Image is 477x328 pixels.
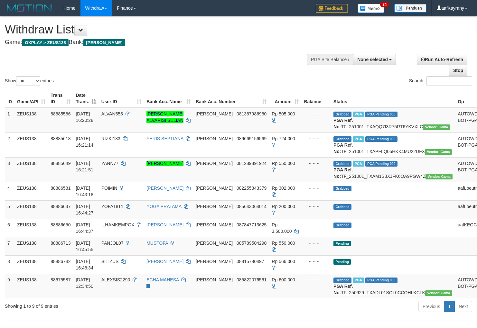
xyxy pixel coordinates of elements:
span: 34 [380,2,389,7]
a: Next [454,301,472,312]
h1: Withdraw List [5,23,312,36]
div: - - - [304,160,328,167]
span: [DATE] 16:46:34 [76,259,93,270]
span: [PERSON_NAME] [196,111,233,116]
td: ZEUS138 [14,237,48,255]
span: Copy 085822076561 to clipboard [237,277,267,282]
span: ILHAMKEMPOX [101,222,135,227]
td: 9 [5,274,14,298]
div: - - - [304,258,328,265]
div: - - - [304,222,328,228]
a: MUSTOFA [146,241,168,246]
th: Bank Acc. Name: activate to sort column ascending [144,89,193,108]
span: [DATE] 16:21:14 [76,136,93,148]
span: 88886742 [51,259,70,264]
span: 88886581 [51,186,70,191]
span: 88886650 [51,222,70,227]
span: Rp 3.500.000 [272,222,292,234]
div: Showing 1 to 9 of 9 entries [5,300,194,309]
span: [PERSON_NAME] [196,204,233,209]
span: Pending [333,241,351,246]
span: Grabbed [333,278,351,283]
td: TF_250929_TXADL01SQL0CCQHLKCLK [331,274,455,298]
div: - - - [304,135,328,142]
button: None selected [353,54,396,65]
span: [DATE] 12:34:50 [76,277,93,289]
b: PGA Ref. No: [333,167,353,179]
span: PGA Pending [365,136,397,142]
a: Previous [418,301,444,312]
span: PGA Pending [365,161,397,167]
span: Rp 550.000 [272,161,295,166]
div: - - - [304,203,328,210]
img: Feedback.jpg [316,4,348,13]
th: Date Trans.: activate to sort column descending [73,89,98,108]
b: PGA Ref. No: [333,118,353,129]
td: ZEUS138 [14,157,48,182]
td: ZEUS138 [14,219,48,237]
td: 1 [5,108,14,133]
span: [PERSON_NAME] [196,277,233,282]
th: Trans ID: activate to sort column ascending [48,89,73,108]
span: [DATE] 16:45:55 [76,241,93,252]
th: User ID: activate to sort column ascending [99,89,144,108]
label: Search: [409,76,472,86]
span: 88675587 [51,277,70,282]
span: Vendor URL: https://trx31.1velocity.biz [423,124,450,130]
td: ZEUS138 [14,200,48,219]
a: Stop [449,65,467,76]
span: Marked by aafanarl [353,112,364,117]
td: 4 [5,182,14,200]
span: OXPLAY > ZEUS138 [22,39,69,46]
a: [PERSON_NAME] [146,161,183,166]
td: 3 [5,157,14,182]
span: Copy 08815780497 to clipboard [237,259,264,264]
span: [PERSON_NAME] [196,222,233,227]
span: Vendor URL: https://trx31.1velocity.biz [425,290,452,296]
span: [PERSON_NAME] [83,39,125,46]
td: 8 [5,255,14,274]
span: Grabbed [333,112,351,117]
span: 88885586 [51,111,70,116]
span: [DATE] 16:43:18 [76,186,93,197]
span: Copy 082255843379 to clipboard [237,186,267,191]
th: ID [5,89,14,108]
span: Copy 085789504290 to clipboard [237,241,267,246]
span: Pending [333,259,351,265]
span: [DATE] 16:21:51 [76,161,93,172]
th: Game/API: activate to sort column ascending [14,89,48,108]
td: 2 [5,132,14,157]
span: Copy 085643064014 to clipboard [237,204,267,209]
input: Search: [426,76,472,86]
span: RIZKI183 [101,136,120,141]
span: Vendor URL: https://trx31.1velocity.biz [425,149,452,155]
span: PGA Pending [365,278,397,283]
span: Grabbed [333,204,351,210]
span: [DATE] 16:44:37 [76,222,93,234]
select: Showentries [16,76,40,86]
div: PGA Site Balance / [307,54,353,65]
span: [PERSON_NAME] [196,161,233,166]
td: ZEUS138 [14,274,48,298]
b: PGA Ref. No: [333,284,353,295]
a: [PERSON_NAME] ALVARISI SELIAN [146,111,183,123]
th: Balance [301,89,331,108]
td: 5 [5,200,14,219]
td: 7 [5,237,14,255]
td: ZEUS138 [14,255,48,274]
span: [PERSON_NAME] [196,259,233,264]
th: Status [331,89,455,108]
span: POIMIN [101,186,117,191]
span: SITIZUS [101,259,119,264]
td: ZEUS138 [14,108,48,133]
td: 6 [5,219,14,237]
th: Amount: activate to sort column ascending [269,89,301,108]
span: [DATE] 16:20:28 [76,111,93,123]
td: ZEUS138 [14,182,48,200]
span: Rp 302.000 [272,186,295,191]
th: Bank Acc. Number: activate to sort column ascending [193,89,269,108]
span: Marked by aafpengsreynich [353,278,364,283]
label: Show entries [5,76,54,86]
span: Copy 087847713625 to clipboard [237,222,267,227]
span: Rp 566.000 [272,259,295,264]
